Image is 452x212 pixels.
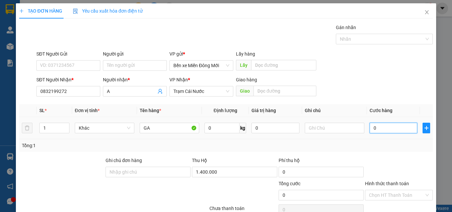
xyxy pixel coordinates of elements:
[251,108,276,113] span: Giá trị hàng
[424,10,429,15] span: close
[336,25,356,30] label: Gán nhãn
[302,104,367,117] th: Ghi chú
[251,60,316,70] input: Dọc đường
[19,8,62,14] span: TẠO ĐƠN HÀNG
[22,123,32,133] button: delete
[253,86,316,96] input: Dọc đường
[251,123,299,133] input: 0
[140,123,199,133] input: VD: Bàn, Ghế
[36,50,100,58] div: SĐT Người Gửi
[418,3,436,22] button: Close
[370,108,392,113] span: Cước hàng
[279,181,300,186] span: Tổng cước
[365,181,409,186] label: Hình thức thanh toán
[36,76,100,83] div: SĐT Người Nhận
[236,51,255,57] span: Lấy hàng
[173,86,229,96] span: Trạm Cái Nước
[213,108,237,113] span: Định lượng
[103,76,167,83] div: Người nhận
[240,123,246,133] span: kg
[22,142,175,149] div: Tổng: 1
[106,158,142,163] label: Ghi chú đơn hàng
[103,50,167,58] div: Người gửi
[73,8,143,14] span: Yêu cầu xuất hóa đơn điện tử
[169,77,188,82] span: VP Nhận
[39,108,45,113] span: SL
[236,77,257,82] span: Giao hàng
[173,61,229,70] span: Bến xe Miền Đông Mới
[169,50,233,58] div: VP gửi
[192,158,207,163] span: Thu Hộ
[79,123,130,133] span: Khác
[423,123,430,133] button: plus
[236,60,251,70] span: Lấy
[106,167,191,177] input: Ghi chú đơn hàng
[75,108,100,113] span: Đơn vị tính
[279,157,364,167] div: Phí thu hộ
[140,108,161,113] span: Tên hàng
[236,86,253,96] span: Giao
[423,125,430,131] span: plus
[158,89,163,94] span: user-add
[73,9,78,14] img: icon
[305,123,364,133] input: Ghi Chú
[19,9,24,13] span: plus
